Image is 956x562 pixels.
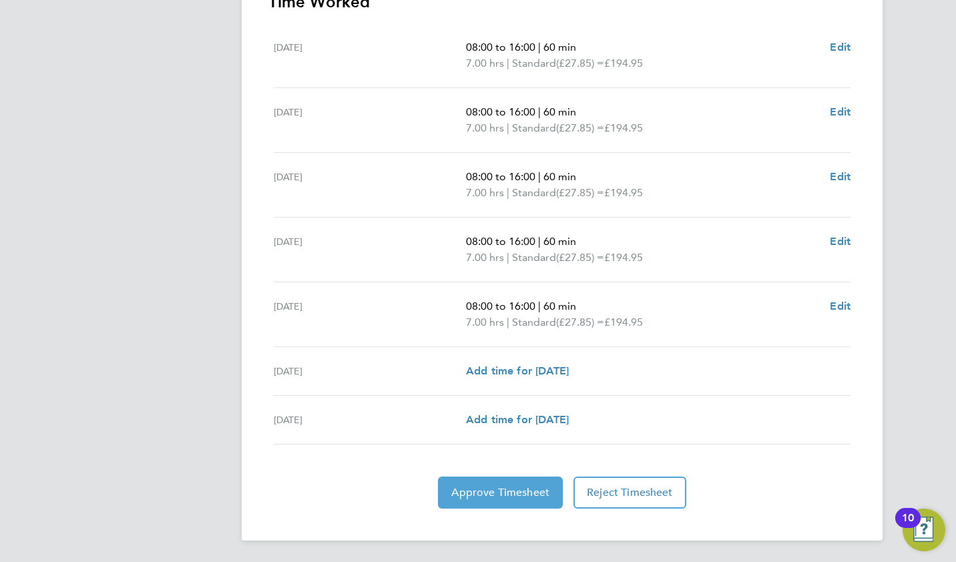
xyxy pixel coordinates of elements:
span: | [507,251,509,264]
div: [DATE] [274,104,466,136]
div: [DATE] [274,234,466,266]
button: Reject Timesheet [573,477,686,509]
span: (£27.85) = [556,186,604,199]
span: 7.00 hrs [466,121,504,134]
span: Edit [830,300,851,312]
span: 7.00 hrs [466,57,504,69]
span: Edit [830,235,851,248]
span: Add time for [DATE] [466,364,569,377]
a: Edit [830,39,851,55]
div: 10 [902,518,914,535]
div: [DATE] [274,412,466,428]
a: Edit [830,298,851,314]
span: (£27.85) = [556,316,604,328]
span: 60 min [543,170,576,183]
a: Add time for [DATE] [466,412,569,428]
span: 60 min [543,41,576,53]
span: Standard [512,120,556,136]
span: | [507,57,509,69]
span: Standard [512,250,556,266]
span: Edit [830,170,851,183]
span: Add time for [DATE] [466,413,569,426]
span: Reject Timesheet [587,486,673,499]
span: | [538,300,541,312]
a: Edit [830,104,851,120]
span: 7.00 hrs [466,316,504,328]
a: Add time for [DATE] [466,363,569,379]
span: 60 min [543,300,576,312]
span: | [507,121,509,134]
span: 08:00 to 16:00 [466,300,535,312]
div: [DATE] [274,169,466,201]
span: | [538,105,541,118]
span: £194.95 [604,251,643,264]
div: [DATE] [274,298,466,330]
span: 08:00 to 16:00 [466,170,535,183]
span: Edit [830,105,851,118]
span: 7.00 hrs [466,251,504,264]
a: Edit [830,169,851,185]
span: (£27.85) = [556,121,604,134]
span: Edit [830,41,851,53]
span: £194.95 [604,316,643,328]
span: 7.00 hrs [466,186,504,199]
a: Edit [830,234,851,250]
span: 08:00 to 16:00 [466,105,535,118]
span: Standard [512,55,556,71]
button: Open Resource Center, 10 new notifications [903,509,945,551]
span: | [538,235,541,248]
span: (£27.85) = [556,57,604,69]
span: £194.95 [604,121,643,134]
span: (£27.85) = [556,251,604,264]
span: 60 min [543,235,576,248]
div: [DATE] [274,39,466,71]
div: [DATE] [274,363,466,379]
span: Standard [512,185,556,201]
span: Approve Timesheet [451,486,549,499]
span: £194.95 [604,186,643,199]
span: | [507,316,509,328]
span: 08:00 to 16:00 [466,235,535,248]
span: | [538,170,541,183]
span: | [538,41,541,53]
button: Approve Timesheet [438,477,563,509]
span: 08:00 to 16:00 [466,41,535,53]
span: 60 min [543,105,576,118]
span: | [507,186,509,199]
span: £194.95 [604,57,643,69]
span: Standard [512,314,556,330]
